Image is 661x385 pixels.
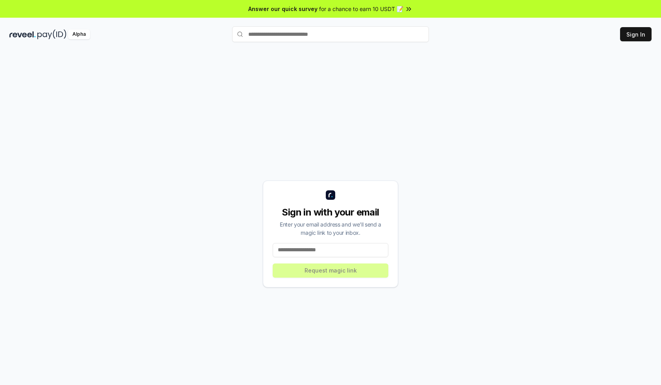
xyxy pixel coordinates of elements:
[319,5,403,13] span: for a chance to earn 10 USDT 📝
[273,206,388,219] div: Sign in with your email
[273,220,388,237] div: Enter your email address and we’ll send a magic link to your inbox.
[620,27,652,41] button: Sign In
[9,29,36,39] img: reveel_dark
[248,5,318,13] span: Answer our quick survey
[68,29,90,39] div: Alpha
[326,190,335,200] img: logo_small
[37,29,66,39] img: pay_id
